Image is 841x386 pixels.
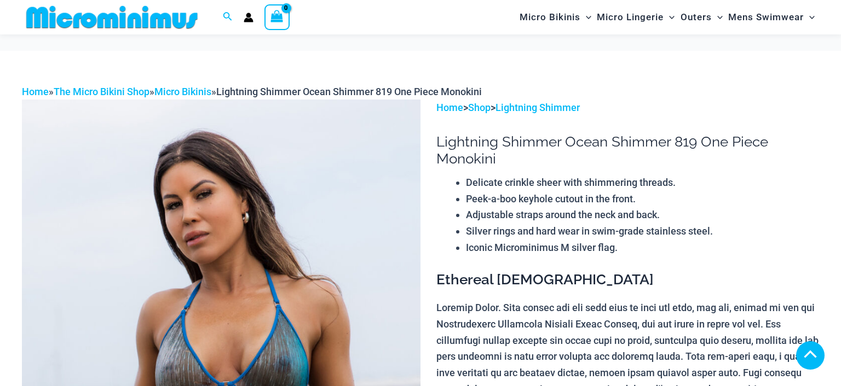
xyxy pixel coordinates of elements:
[728,3,804,31] span: Mens Swimwear
[597,3,664,31] span: Micro Lingerie
[496,102,580,113] a: Lightning Shimmer
[466,207,819,223] li: Adjustable straps around the neck and back.
[517,3,594,31] a: Micro BikinisMenu ToggleMenu Toggle
[466,174,819,191] li: Delicate crinkle sheer with shimmering threads.
[466,239,819,256] li: Iconic Microminimus M silver flag.
[681,3,712,31] span: Outers
[466,191,819,207] li: Peek-a-boo keyhole cutout in the front.
[216,86,482,97] span: Lightning Shimmer Ocean Shimmer 819 One Piece Monokini
[54,86,149,97] a: The Micro Bikini Shop
[804,3,815,31] span: Menu Toggle
[223,10,233,24] a: Search icon link
[264,4,290,30] a: View Shopping Cart, empty
[244,13,254,22] a: Account icon link
[520,3,580,31] span: Micro Bikinis
[22,86,49,97] a: Home
[22,86,482,97] span: » » »
[436,102,463,113] a: Home
[712,3,723,31] span: Menu Toggle
[580,3,591,31] span: Menu Toggle
[436,100,819,116] p: > >
[466,223,819,239] li: Silver rings and hard wear in swim-grade stainless steel.
[725,3,817,31] a: Mens SwimwearMenu ToggleMenu Toggle
[468,102,491,113] a: Shop
[515,2,819,33] nav: Site Navigation
[436,133,819,167] h1: Lightning Shimmer Ocean Shimmer 819 One Piece Monokini
[664,3,675,31] span: Menu Toggle
[678,3,725,31] a: OutersMenu ToggleMenu Toggle
[154,86,211,97] a: Micro Bikinis
[594,3,677,31] a: Micro LingerieMenu ToggleMenu Toggle
[436,271,819,289] h3: Ethereal [DEMOGRAPHIC_DATA]
[22,5,202,30] img: MM SHOP LOGO FLAT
